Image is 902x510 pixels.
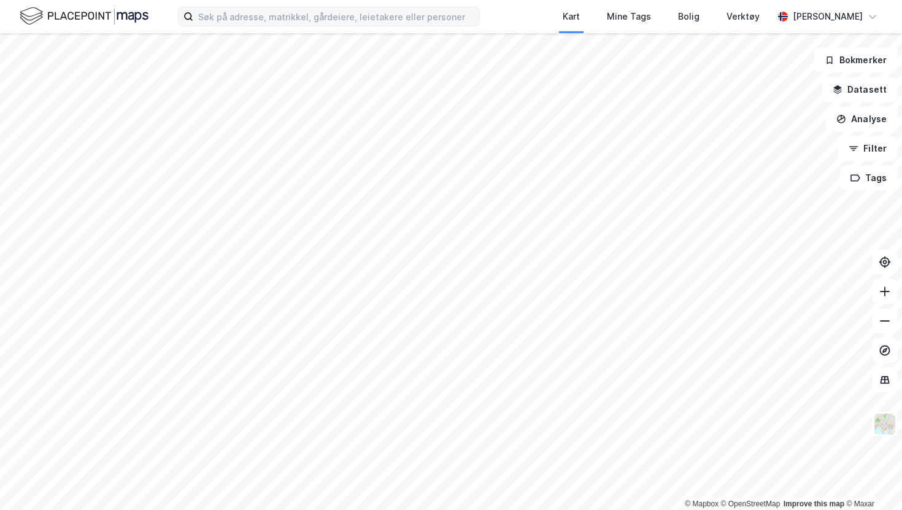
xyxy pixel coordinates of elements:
[841,451,902,510] iframe: Chat Widget
[685,500,719,508] a: Mapbox
[873,412,896,436] img: Z
[784,500,844,508] a: Improve this map
[840,166,897,190] button: Tags
[607,9,651,24] div: Mine Tags
[678,9,700,24] div: Bolig
[727,9,760,24] div: Verktøy
[826,107,897,131] button: Analyse
[841,451,902,510] div: Kontrollprogram for chat
[721,500,781,508] a: OpenStreetMap
[822,77,897,102] button: Datasett
[793,9,863,24] div: [PERSON_NAME]
[814,48,897,72] button: Bokmerker
[193,7,479,26] input: Søk på adresse, matrikkel, gårdeiere, leietakere eller personer
[20,6,148,27] img: logo.f888ab2527a4732fd821a326f86c7f29.svg
[838,136,897,161] button: Filter
[563,9,580,24] div: Kart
